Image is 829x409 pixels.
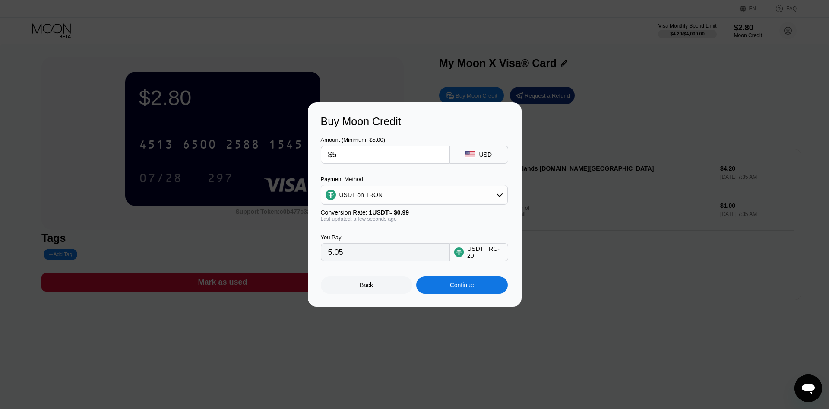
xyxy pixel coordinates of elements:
[321,276,412,294] div: Back
[450,282,474,289] div: Continue
[328,146,443,163] input: $0.00
[360,282,373,289] div: Back
[321,234,450,241] div: You Pay
[321,216,508,222] div: Last updated: a few seconds ago
[369,209,409,216] span: 1 USDT ≈ $0.99
[321,176,508,182] div: Payment Method
[321,209,508,216] div: Conversion Rate:
[416,276,508,294] div: Continue
[479,151,492,158] div: USD
[321,115,509,128] div: Buy Moon Credit
[794,374,822,402] iframe: Button to launch messaging window
[339,191,383,198] div: USDT on TRON
[321,186,507,203] div: USDT on TRON
[321,136,450,143] div: Amount (Minimum: $5.00)
[467,245,503,259] div: USDT TRC-20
